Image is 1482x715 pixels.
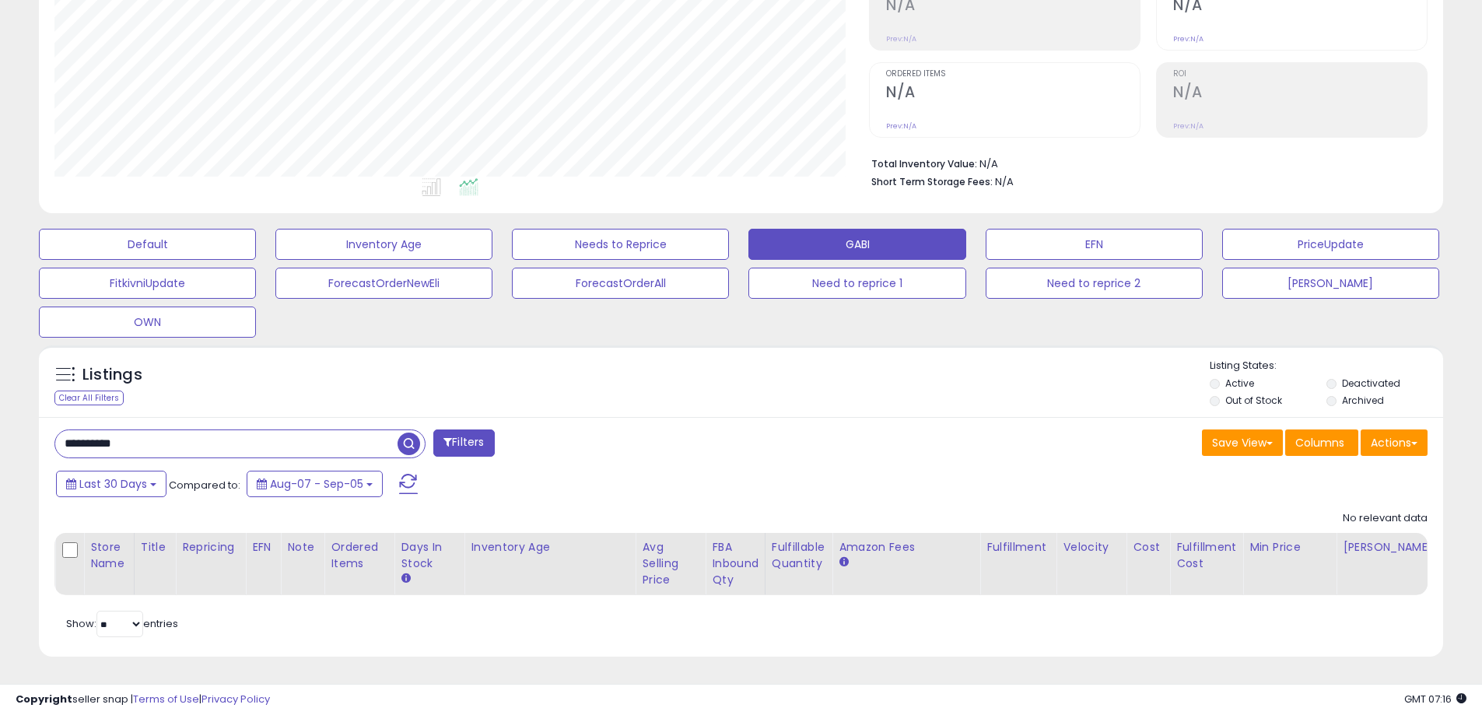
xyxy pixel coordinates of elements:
[839,539,973,556] div: Amazon Fees
[1222,229,1439,260] button: PriceUpdate
[871,153,1416,172] li: N/A
[39,307,256,338] button: OWN
[1173,83,1427,104] h2: N/A
[401,539,457,572] div: Days In Stock
[39,268,256,299] button: FitkivniUpdate
[1295,435,1344,450] span: Columns
[871,157,977,170] b: Total Inventory Value:
[886,83,1140,104] h2: N/A
[1342,377,1400,390] label: Deactivated
[1343,511,1428,526] div: No relevant data
[839,556,848,570] small: Amazon Fees.
[871,175,993,188] b: Short Term Storage Fees:
[748,268,965,299] button: Need to reprice 1
[712,539,759,588] div: FBA inbound Qty
[512,268,729,299] button: ForecastOrderAll
[287,539,317,556] div: Note
[986,229,1203,260] button: EFN
[1202,429,1283,456] button: Save View
[1210,359,1443,373] p: Listing States:
[642,539,699,588] div: Avg Selling Price
[1133,539,1163,556] div: Cost
[201,692,270,706] a: Privacy Policy
[169,478,240,492] span: Compared to:
[1343,539,1435,556] div: [PERSON_NAME]
[748,229,965,260] button: GABI
[995,174,1014,189] span: N/A
[1361,429,1428,456] button: Actions
[886,70,1140,79] span: Ordered Items
[512,229,729,260] button: Needs to Reprice
[66,616,178,631] span: Show: entries
[39,229,256,260] button: Default
[56,471,166,497] button: Last 30 Days
[1225,394,1282,407] label: Out of Stock
[275,229,492,260] button: Inventory Age
[79,476,147,492] span: Last 30 Days
[331,539,387,572] div: Ordered Items
[82,364,142,386] h5: Listings
[986,539,1049,556] div: Fulfillment
[471,539,629,556] div: Inventory Age
[16,692,72,706] strong: Copyright
[1342,394,1384,407] label: Archived
[1222,268,1439,299] button: [PERSON_NAME]
[141,539,169,556] div: Title
[1285,429,1358,456] button: Columns
[133,692,199,706] a: Terms of Use
[90,539,128,572] div: Store Name
[401,572,410,586] small: Days In Stock.
[986,268,1203,299] button: Need to reprice 2
[1249,539,1330,556] div: Min Price
[182,539,239,556] div: Repricing
[1173,34,1203,44] small: Prev: N/A
[270,476,363,492] span: Aug-07 - Sep-05
[772,539,825,572] div: Fulfillable Quantity
[247,471,383,497] button: Aug-07 - Sep-05
[16,692,270,707] div: seller snap | |
[275,268,492,299] button: ForecastOrderNewEli
[433,429,494,457] button: Filters
[54,391,124,405] div: Clear All Filters
[1404,692,1466,706] span: 2025-10-6 07:16 GMT
[1173,121,1203,131] small: Prev: N/A
[1063,539,1119,556] div: Velocity
[1173,70,1427,79] span: ROI
[886,121,916,131] small: Prev: N/A
[886,34,916,44] small: Prev: N/A
[1225,377,1254,390] label: Active
[1176,539,1236,572] div: Fulfillment Cost
[252,539,274,556] div: EFN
